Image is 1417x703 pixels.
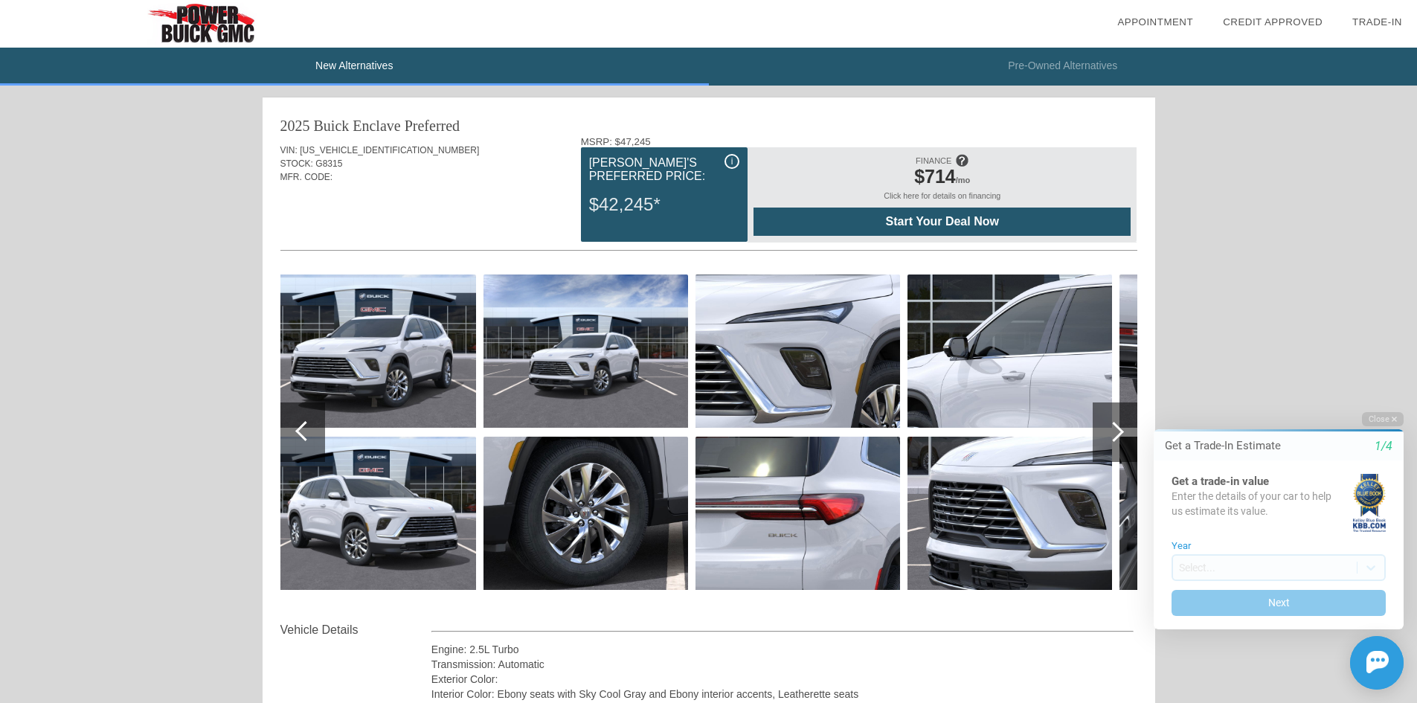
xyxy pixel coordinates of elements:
div: Preferred [405,115,460,136]
iframe: Chat Assistance [1122,399,1417,703]
a: Appointment [1117,16,1193,28]
div: Click here for details on financing [754,191,1131,208]
div: [PERSON_NAME]'s Preferred Price: [589,154,739,185]
div: i [724,154,739,169]
div: Exterior Color: [431,672,1134,687]
img: 60fe6f1.jpg [1119,275,1324,428]
img: c5737a5.jpg [695,437,900,590]
span: VIN: [280,145,298,155]
span: [US_VEHICLE_IDENTIFICATION_NUMBER] [300,145,479,155]
span: FINANCE [916,156,951,165]
div: $42,245* [589,185,739,224]
div: 2025 Buick Enclave [280,115,401,136]
span: STOCK: [280,158,313,169]
div: /mo [761,166,1123,191]
img: 6b03b39.jpg [483,275,688,428]
img: 5113e33.jpg [907,275,1112,428]
a: Trade-In [1352,16,1402,28]
img: 419dc2a.jpg [271,437,476,590]
img: 7ea8135.jpg [695,275,900,428]
a: Credit Approved [1223,16,1323,28]
div: Quoted on [DATE] 9:43:39 PM [280,206,1137,230]
div: MSRP: $47,245 [581,136,1137,147]
div: Vehicle Details [280,621,431,639]
span: Start Your Deal Now [772,215,1112,228]
div: Engine: 2.5L Turbo [431,642,1134,657]
img: f24d163.jpg [483,437,688,590]
span: $714 [914,166,956,187]
img: 4e0b07f.jpg [271,275,476,428]
img: af954ed.jpg [907,437,1112,590]
img: b08970e.jpg [1119,437,1324,590]
span: G8315 [315,158,342,169]
span: MFR. CODE: [280,172,333,182]
div: Interior Color: Ebony seats with Sky Cool Gray and Ebony interior accents, Leatherette seats [431,687,1134,702]
div: Transmission: Automatic [431,657,1134,672]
